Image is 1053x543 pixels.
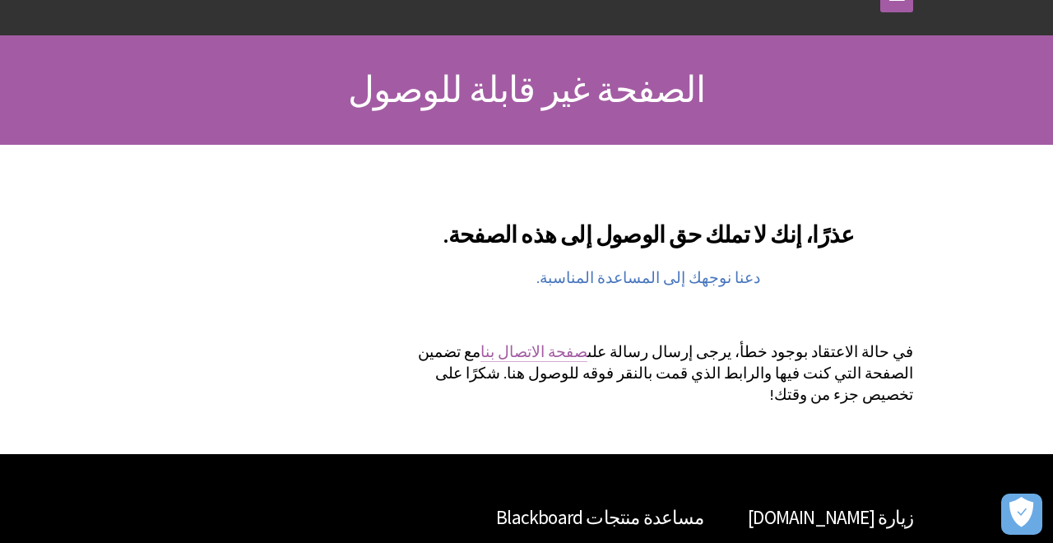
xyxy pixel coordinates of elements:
[1001,494,1042,535] button: فتح التفضيلات
[348,67,705,112] span: الصفحة غير قابلة للوصول
[536,268,760,288] a: دعنا نوجهك إلى المساعدة المناسبة.
[480,342,587,362] a: صفحة الاتصال بنا
[333,504,703,532] h2: مساعدة منتجات Blackboard
[748,505,913,529] a: زيارة [DOMAIN_NAME]
[383,197,913,252] h2: عذرًا، إنك لا تملك حق الوصول إلى هذه الصفحة.
[383,341,913,406] p: في حالة الاعتقاد بوجود خطأ، يرجى إرسال رسالة على مع تضمين الصفحة التي كنت فيها والرابط الذي قمت ب...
